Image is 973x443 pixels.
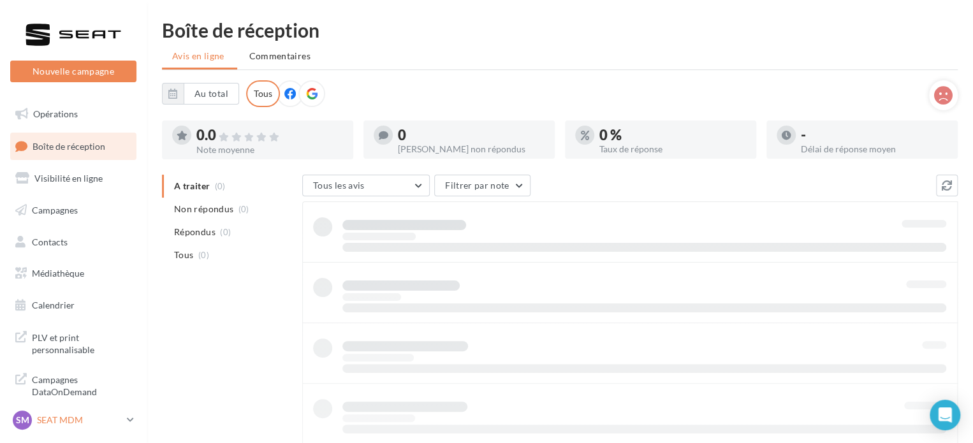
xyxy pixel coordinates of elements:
[32,236,68,247] span: Contacts
[8,133,139,160] a: Boîte de réception
[398,145,545,154] div: [PERSON_NAME] non répondus
[8,260,139,287] a: Médiathèque
[8,324,139,361] a: PLV et print personnalisable
[32,205,78,215] span: Campagnes
[184,83,239,105] button: Au total
[8,101,139,127] a: Opérations
[8,197,139,224] a: Campagnes
[33,140,105,151] span: Boîte de réception
[37,414,122,426] p: SEAT MDM
[10,61,136,82] button: Nouvelle campagne
[599,128,746,142] div: 0 %
[599,145,746,154] div: Taux de réponse
[162,83,239,105] button: Au total
[801,128,947,142] div: -
[249,50,311,61] span: Commentaires
[238,204,249,214] span: (0)
[32,300,75,310] span: Calendrier
[8,229,139,256] a: Contacts
[33,108,78,119] span: Opérations
[174,203,233,215] span: Non répondus
[32,329,131,356] span: PLV et print personnalisable
[398,128,545,142] div: 0
[930,400,960,430] div: Open Intercom Messenger
[34,173,103,184] span: Visibilité en ligne
[32,268,84,279] span: Médiathèque
[196,128,343,143] div: 0.0
[8,292,139,319] a: Calendrier
[246,80,280,107] div: Tous
[8,165,139,192] a: Visibilité en ligne
[198,250,209,260] span: (0)
[10,408,136,432] a: SM SEAT MDM
[801,145,947,154] div: Délai de réponse moyen
[174,226,216,238] span: Répondus
[8,366,139,403] a: Campagnes DataOnDemand
[220,227,231,237] span: (0)
[196,145,343,154] div: Note moyenne
[16,414,29,426] span: SM
[32,371,131,398] span: Campagnes DataOnDemand
[162,20,958,40] div: Boîte de réception
[174,249,193,261] span: Tous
